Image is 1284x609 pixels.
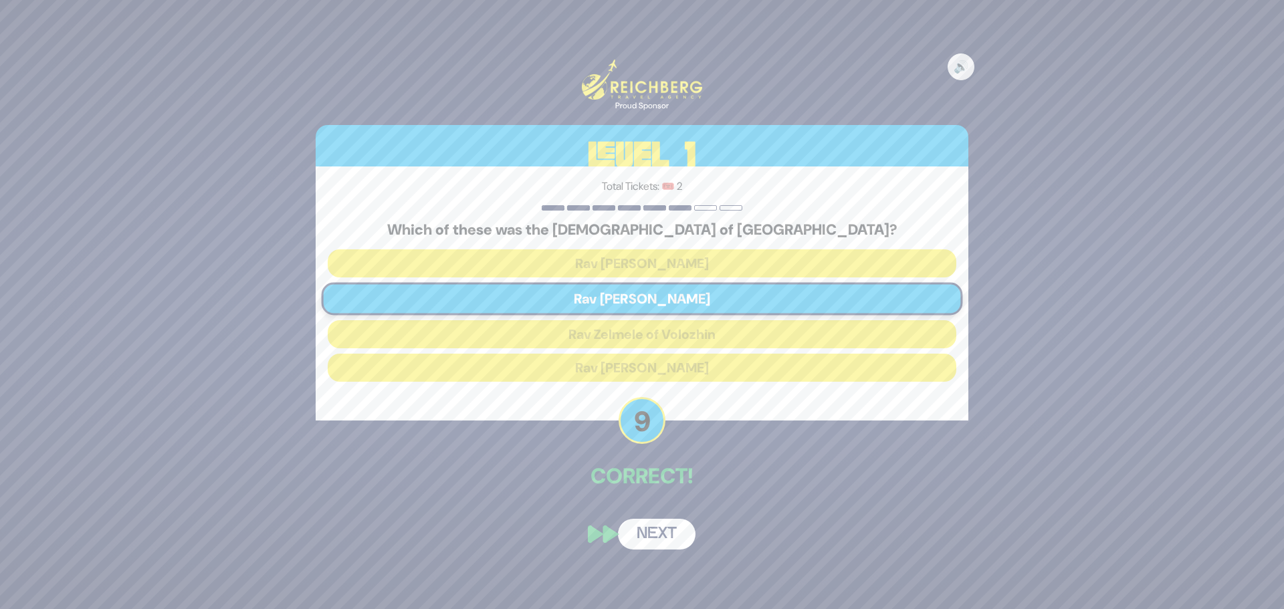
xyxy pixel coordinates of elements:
img: Reichberg Travel [582,59,702,99]
div: Proud Sponsor [582,100,702,112]
button: 🔊 [948,53,974,80]
p: Total Tickets: 🎟️ 2 [328,178,956,195]
button: Next [618,519,695,550]
p: 9 [619,397,665,444]
button: Rav [PERSON_NAME] [328,354,956,382]
h3: Level 1 [316,125,968,185]
button: Rav [PERSON_NAME] [328,249,956,277]
p: Correct! [316,460,968,492]
h5: Which of these was the [DEMOGRAPHIC_DATA] of [GEOGRAPHIC_DATA]? [328,221,956,239]
button: Rav Zelmele of Volozhin [328,320,956,348]
button: Rav [PERSON_NAME] [322,282,963,315]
